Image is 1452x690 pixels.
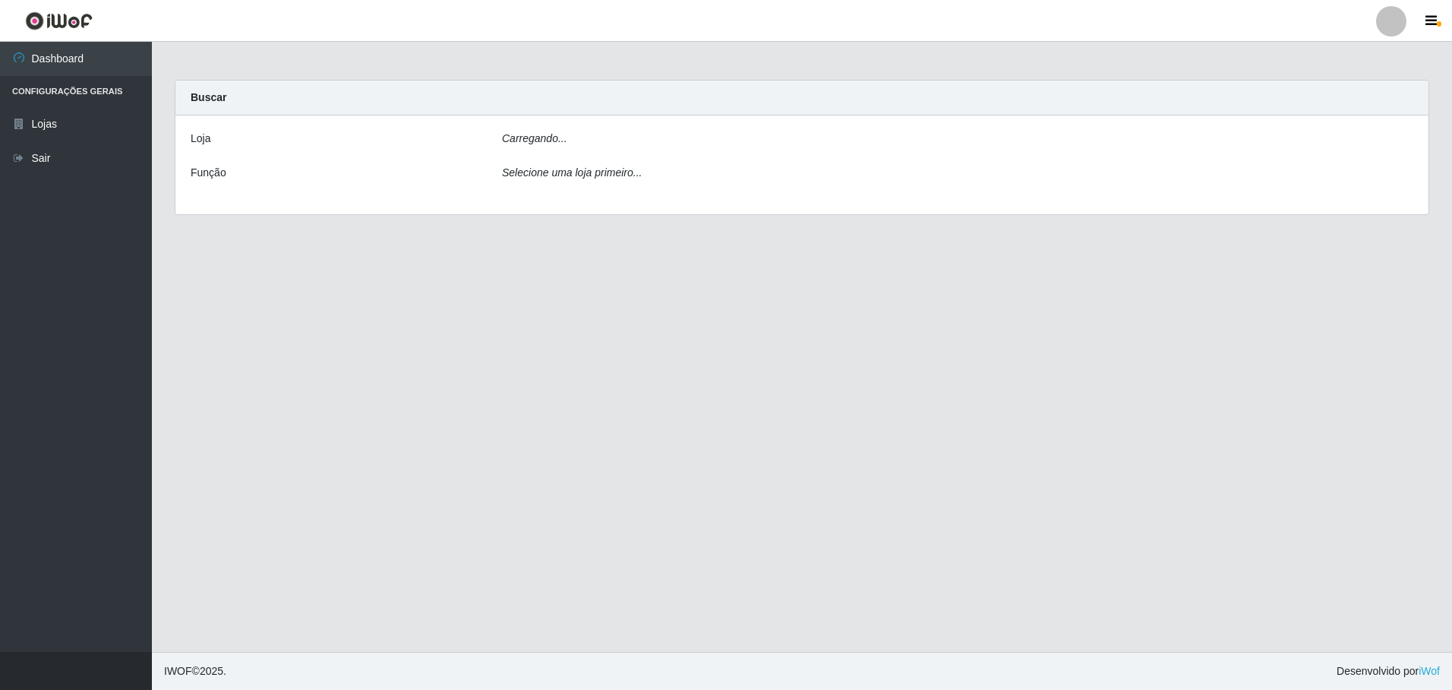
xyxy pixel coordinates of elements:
[164,663,226,679] span: © 2025 .
[502,132,567,144] i: Carregando...
[164,665,192,677] span: IWOF
[1419,665,1440,677] a: iWof
[191,165,226,181] label: Função
[191,131,210,147] label: Loja
[502,166,642,179] i: Selecione uma loja primeiro...
[1337,663,1440,679] span: Desenvolvido por
[191,91,226,103] strong: Buscar
[25,11,93,30] img: CoreUI Logo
